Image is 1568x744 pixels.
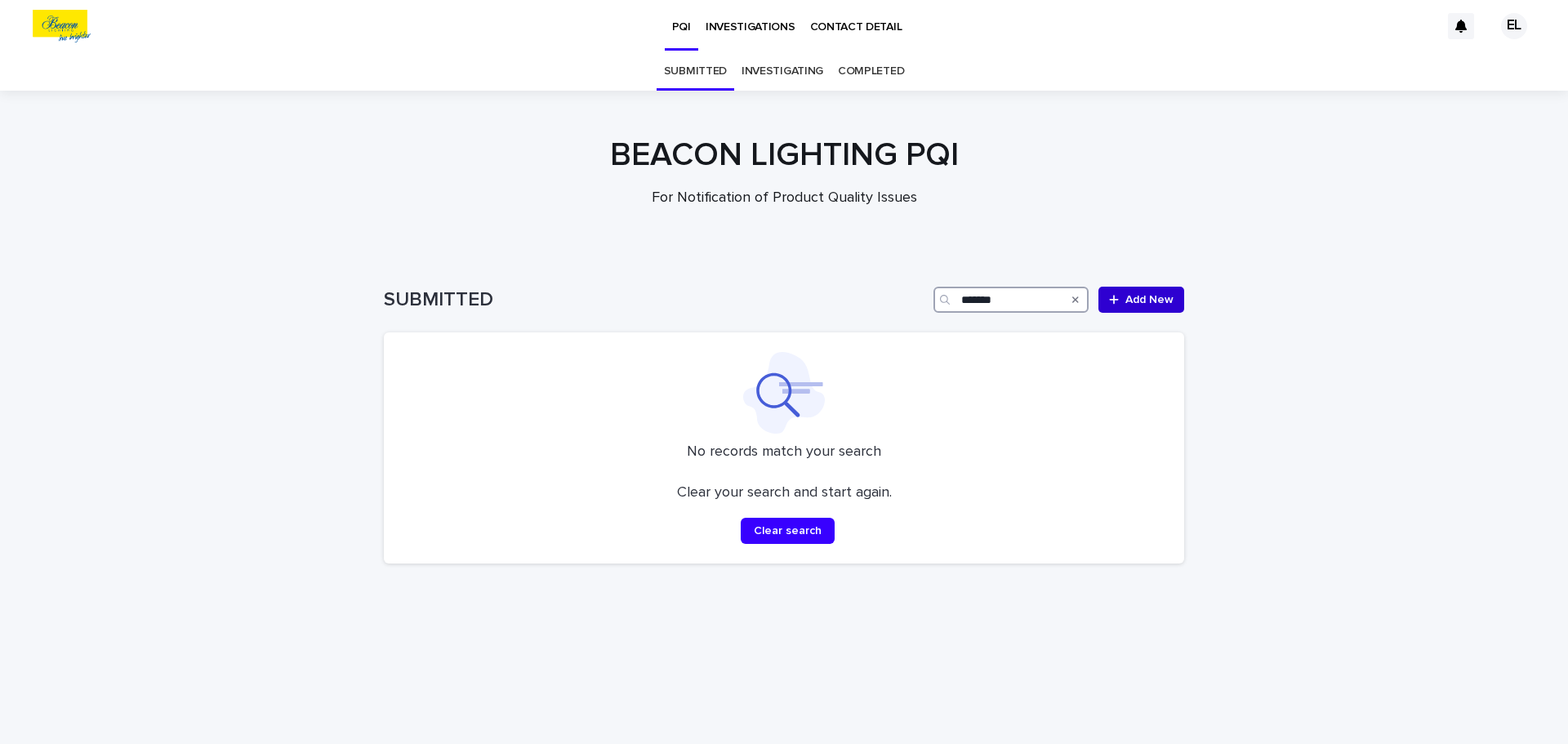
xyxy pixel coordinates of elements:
span: Clear search [754,525,822,537]
p: Clear your search and start again. [677,484,892,502]
h1: BEACON LIGHTING PQI [384,136,1184,175]
p: For Notification of Product Quality Issues [457,189,1111,207]
a: INVESTIGATING [742,52,823,91]
button: Clear search [741,518,835,544]
div: EL [1501,13,1527,39]
a: SUBMITTED [664,52,727,91]
input: Search [933,287,1089,313]
h1: SUBMITTED [384,288,927,312]
span: Add New [1125,294,1174,305]
img: o0rTvjzSSs2z1saNkxEY [33,10,91,42]
p: No records match your search [403,443,1165,461]
a: COMPLETED [838,52,904,91]
a: Add New [1098,287,1184,313]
